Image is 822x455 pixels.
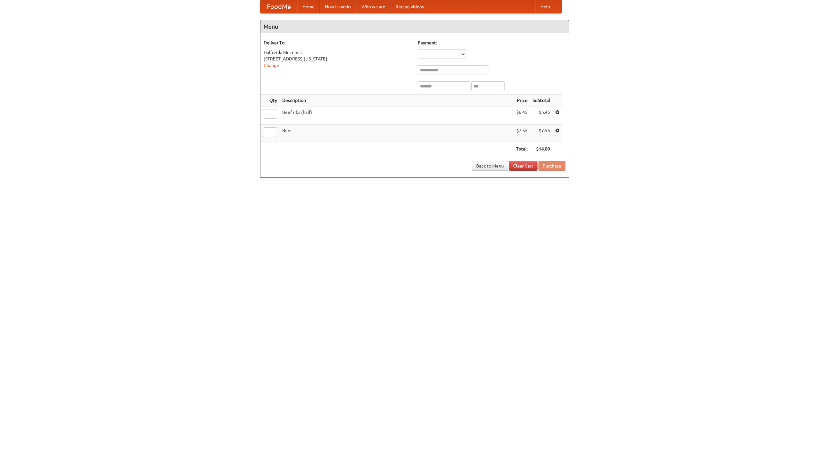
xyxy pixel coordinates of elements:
a: Change [264,63,279,68]
td: Beer [280,125,513,143]
td: $7.55 [513,125,530,143]
td: $6.45 [530,106,553,125]
div: Halfreida Mezemis [264,49,411,56]
a: Home [297,0,320,13]
a: Back to Menu [472,161,508,171]
div: [STREET_ADDRESS][US_STATE] [264,56,411,62]
a: FoodMe [260,0,297,13]
button: Purchase [538,161,565,171]
td: $7.55 [530,125,553,143]
th: Description [280,95,513,106]
th: Price [513,95,530,106]
h4: Menu [260,20,569,33]
h5: Deliver To: [264,40,411,46]
th: Qty [260,95,280,106]
td: Beef ribs (half) [280,106,513,125]
th: $14.00 [530,143,553,155]
th: Subtotal [530,95,553,106]
a: Clear Cart [509,161,538,171]
a: Who we are [356,0,390,13]
a: How it works [320,0,356,13]
h5: Payment: [418,40,565,46]
td: $6.45 [513,106,530,125]
th: Total: [513,143,530,155]
a: Recipe videos [390,0,429,13]
a: Help [535,0,555,13]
